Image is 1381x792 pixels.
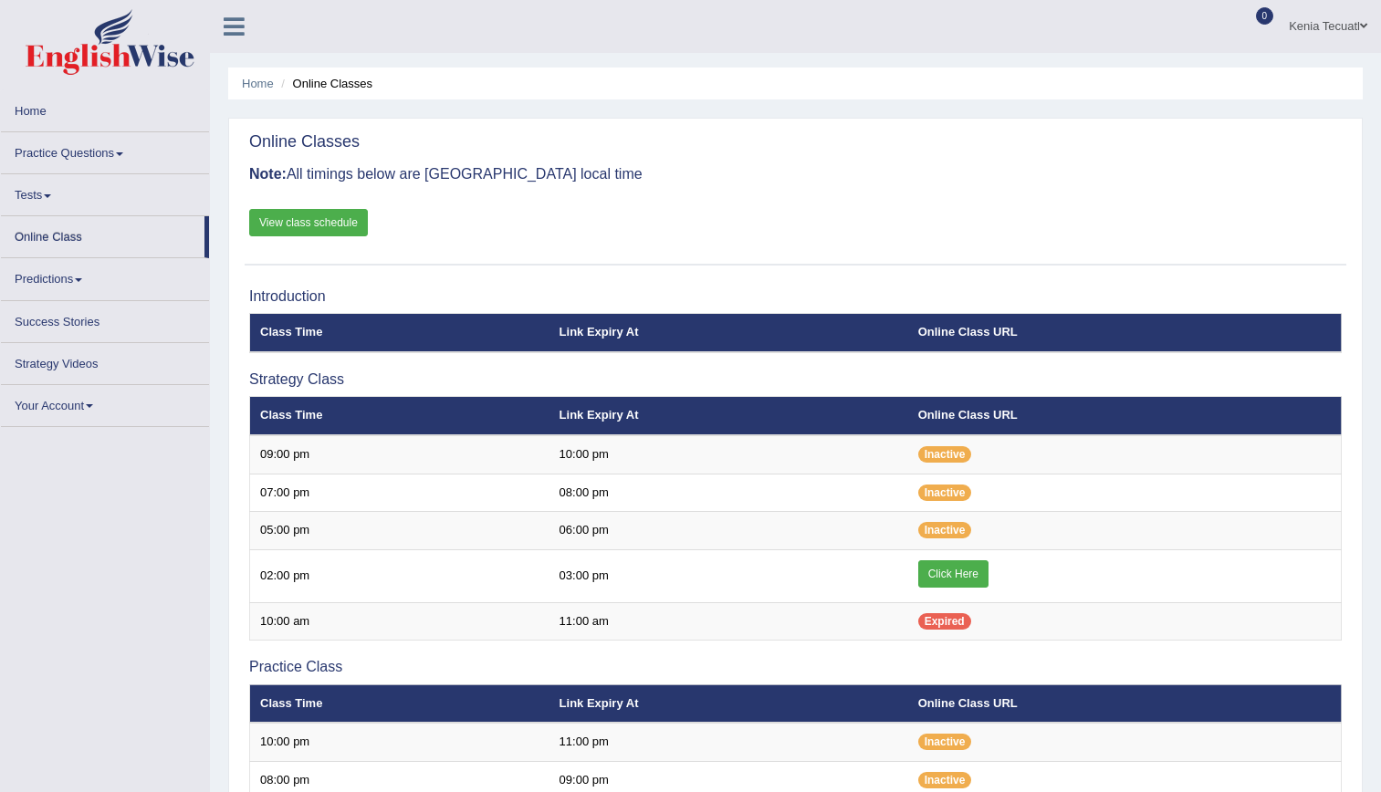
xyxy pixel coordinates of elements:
h3: Strategy Class [249,371,1342,388]
td: 06:00 pm [549,512,908,550]
a: Predictions [1,258,209,294]
span: Inactive [918,522,972,538]
h2: Online Classes [249,133,360,151]
th: Online Class URL [908,314,1342,352]
h3: Introduction [249,288,1342,305]
a: View class schedule [249,209,368,236]
a: Online Class [1,216,204,252]
td: 02:00 pm [250,549,549,602]
td: 10:00 pm [250,723,549,761]
a: Practice Questions [1,132,209,168]
td: 09:00 pm [250,435,549,474]
span: Inactive [918,734,972,750]
a: Success Stories [1,301,209,337]
th: Class Time [250,397,549,435]
th: Link Expiry At [549,397,908,435]
td: 08:00 pm [549,474,908,512]
td: 11:00 pm [549,723,908,761]
a: Home [1,90,209,126]
span: 0 [1256,7,1274,25]
span: Inactive [918,485,972,501]
a: Click Here [918,560,989,588]
th: Online Class URL [908,684,1342,723]
td: 05:00 pm [250,512,549,550]
h3: Practice Class [249,659,1342,675]
span: Expired [918,613,971,630]
th: Link Expiry At [549,314,908,352]
th: Link Expiry At [549,684,908,723]
th: Class Time [250,314,549,352]
td: 11:00 am [549,602,908,641]
td: 07:00 pm [250,474,549,512]
span: Inactive [918,772,972,788]
td: 10:00 am [250,602,549,641]
th: Class Time [250,684,549,723]
td: 03:00 pm [549,549,908,602]
b: Note: [249,166,287,182]
th: Online Class URL [908,397,1342,435]
a: Your Account [1,385,209,421]
li: Online Classes [277,75,372,92]
a: Home [242,77,274,90]
span: Inactive [918,446,972,463]
td: 10:00 pm [549,435,908,474]
a: Tests [1,174,209,210]
a: Strategy Videos [1,343,209,379]
h3: All timings below are [GEOGRAPHIC_DATA] local time [249,166,1342,182]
